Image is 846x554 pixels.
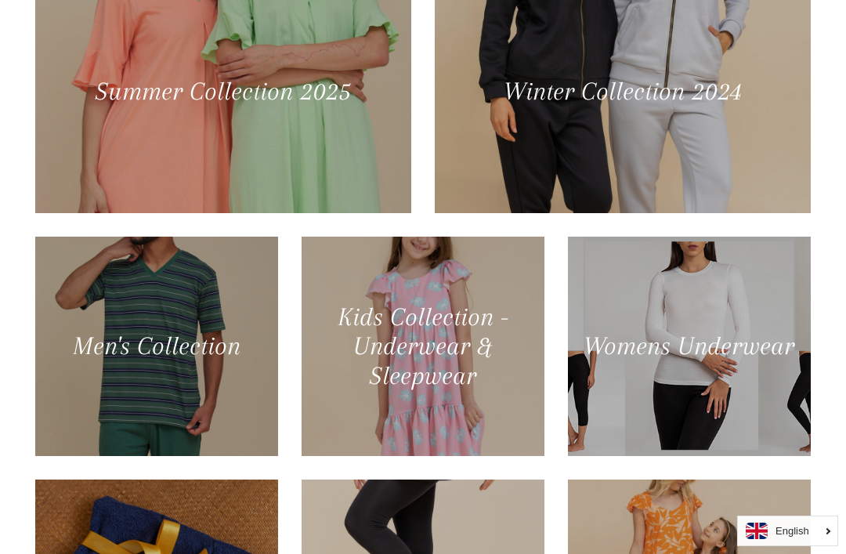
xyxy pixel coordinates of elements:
a: Womens Underwear [568,237,811,456]
a: Men's Collection [35,237,278,456]
a: English [746,523,830,539]
i: English [775,526,809,536]
a: Kids Collection - Underwear & Sleepwear [302,237,544,456]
